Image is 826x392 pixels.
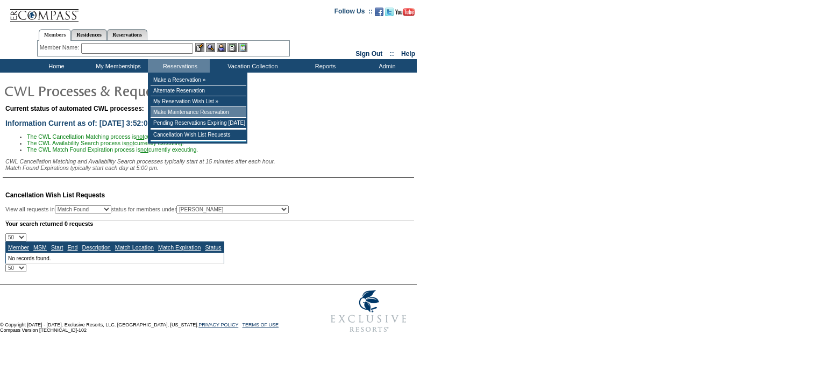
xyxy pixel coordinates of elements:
[151,107,246,118] td: Make Maintenance Reservation
[151,75,246,85] td: Make a Reservation »
[67,244,77,251] a: End
[40,43,81,52] div: Member Name:
[24,59,86,73] td: Home
[375,8,383,16] img: Become our fan on Facebook
[51,244,63,251] a: Start
[39,29,72,41] a: Members
[8,244,29,251] a: Member
[355,59,417,73] td: Admin
[136,133,144,140] u: not
[82,244,110,251] a: Description
[238,43,247,52] img: b_calculator.gif
[71,29,107,40] a: Residences
[151,85,246,96] td: Alternate Reservation
[385,11,394,17] a: Follow us on Twitter
[86,59,148,73] td: My Memberships
[5,158,414,171] div: CWL Cancellation Matching and Availability Search processes typically start at 15 minutes after e...
[151,96,246,107] td: My Reservation Wish List »
[27,146,198,153] span: The CWL Match Found Expiration process is currently executing.
[6,253,224,264] td: No records found.
[151,118,246,129] td: Pending Reservations Expiring [DATE]
[390,50,394,58] span: ::
[205,244,221,251] a: Status
[198,322,238,327] a: PRIVACY POLICY
[158,244,201,251] a: Match Expiration
[107,29,147,40] a: Reservations
[321,284,417,338] img: Exclusive Resorts
[355,50,382,58] a: Sign Out
[148,59,210,73] td: Reservations
[27,133,194,140] span: The CWL Cancellation Matching process is currently executing.
[5,119,165,127] span: Information Current as of: [DATE] 3:52:06 PM
[210,59,293,73] td: Vacation Collection
[151,130,246,140] td: Cancellation Wish List Requests
[375,11,383,17] a: Become our fan on Facebook
[395,11,415,17] a: Subscribe to our YouTube Channel
[115,244,154,251] a: Match Location
[293,59,355,73] td: Reports
[33,244,47,251] a: MSM
[395,8,415,16] img: Subscribe to our YouTube Channel
[126,140,134,146] u: not
[401,50,415,58] a: Help
[334,6,373,19] td: Follow Us ::
[5,191,105,199] span: Cancellation Wish List Requests
[5,105,144,112] span: Current status of automated CWL processes:
[227,43,237,52] img: Reservations
[27,140,184,146] span: The CWL Availability Search process is currently executing.
[140,146,148,153] u: not
[5,205,289,213] div: View all requests in status for members under
[195,43,204,52] img: b_edit.gif
[385,8,394,16] img: Follow us on Twitter
[206,43,215,52] img: View
[5,220,414,227] div: Your search returned 0 requests
[217,43,226,52] img: Impersonate
[243,322,279,327] a: TERMS OF USE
